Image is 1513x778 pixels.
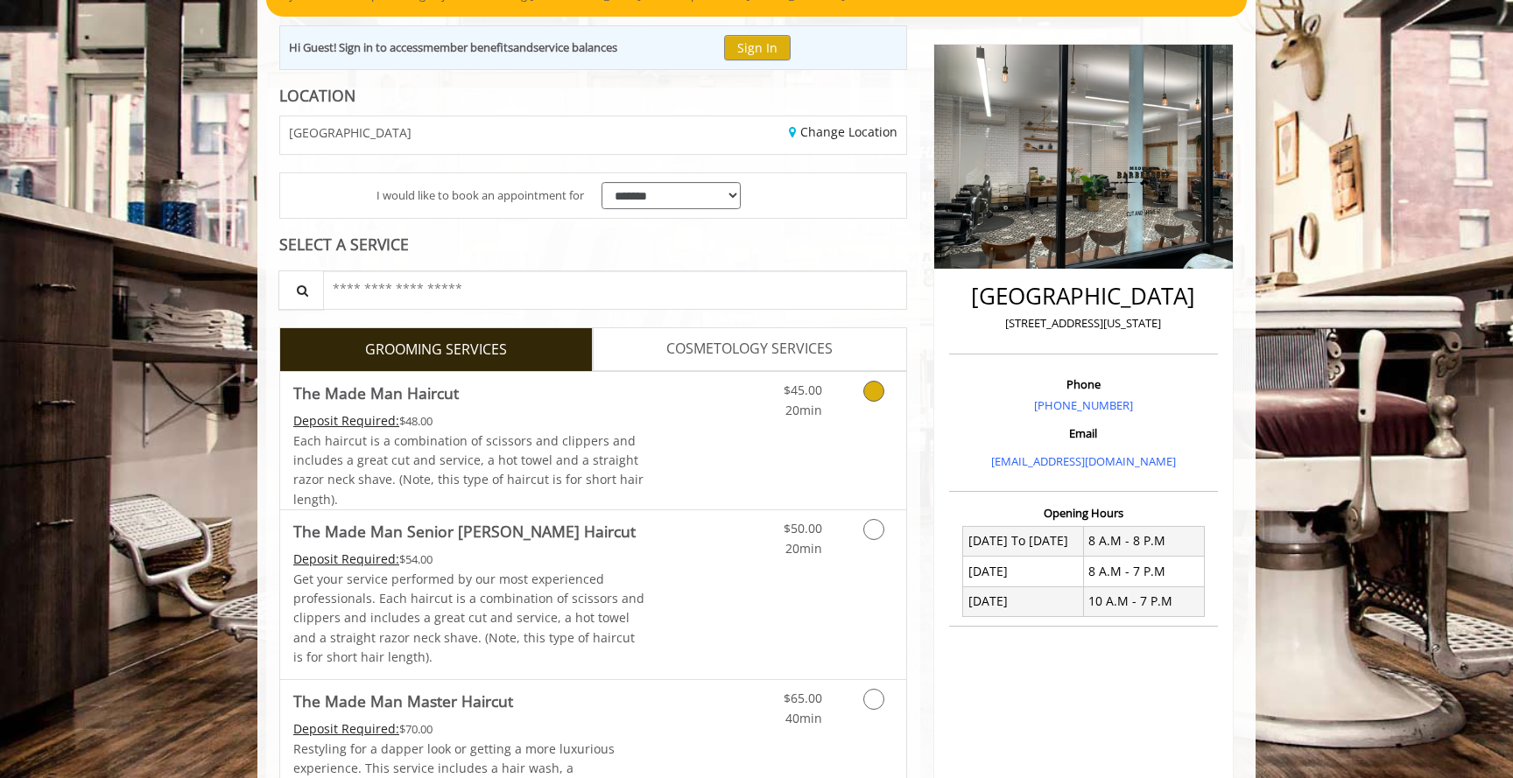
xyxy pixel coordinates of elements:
div: SELECT A SERVICE [279,236,907,253]
span: [GEOGRAPHIC_DATA] [289,126,412,139]
a: Change Location [789,123,897,140]
span: GROOMING SERVICES [365,339,507,361]
b: service balances [533,39,617,55]
td: 8 A.M - 7 P.M [1083,557,1204,586]
span: $50.00 [784,520,822,536]
td: [DATE] To [DATE] [963,526,1084,556]
span: $45.00 [784,382,822,398]
div: Hi Guest! Sign in to access and [289,39,617,57]
button: Service Search [278,270,324,310]
div: $54.00 [293,550,645,569]
span: I would like to book an appointment for [376,186,584,205]
span: This service needs some Advance to be paid before we block your appointment [293,720,399,737]
b: LOCATION [279,85,355,106]
b: member benefits [423,39,513,55]
h2: [GEOGRAPHIC_DATA] [954,284,1214,309]
a: [PHONE_NUMBER] [1034,397,1133,413]
p: Get your service performed by our most experienced professionals. Each haircut is a combination o... [293,570,645,668]
span: 40min [785,710,822,726]
p: [STREET_ADDRESS][US_STATE] [954,314,1214,333]
span: COSMETOLOGY SERVICES [666,338,833,361]
div: $48.00 [293,411,645,431]
a: [EMAIL_ADDRESS][DOMAIN_NAME] [991,453,1176,469]
td: 8 A.M - 8 P.M [1083,526,1204,556]
b: The Made Man Senior [PERSON_NAME] Haircut [293,519,636,543]
h3: Phone [954,378,1214,390]
td: [DATE] [963,586,1084,616]
h3: Opening Hours [949,507,1218,519]
button: Sign In [724,35,791,60]
span: 20min [785,540,822,557]
span: This service needs some Advance to be paid before we block your appointment [293,412,399,429]
span: 20min [785,402,822,418]
span: $65.00 [784,690,822,706]
td: 10 A.M - 7 P.M [1083,586,1204,616]
span: Each haircut is a combination of scissors and clippers and includes a great cut and service, a ho... [293,432,644,508]
span: This service needs some Advance to be paid before we block your appointment [293,550,399,567]
h3: Email [954,427,1214,439]
b: The Made Man Haircut [293,381,459,405]
b: The Made Man Master Haircut [293,689,513,713]
div: $70.00 [293,719,645,739]
td: [DATE] [963,557,1084,586]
